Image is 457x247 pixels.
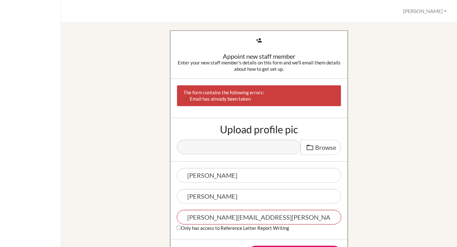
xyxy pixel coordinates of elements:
input: Only has access to Reference Letter Report Writing [177,226,181,230]
div: Enter your new staff member's details on this form and we'll email them details about how to get ... [177,59,341,72]
li: Email has already been taken [183,96,321,102]
span: Browse [315,144,336,151]
div: Appoint new staff member [177,53,341,59]
input: Last name [177,189,341,204]
button: [PERSON_NAME] [400,5,449,17]
label: Only has access to Reference Letter Report Writing [177,224,289,231]
div: The form contains the following errors: [177,85,341,106]
input: Email [177,210,341,224]
label: Upload profile pic [220,124,298,135]
input: First name [177,168,341,183]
